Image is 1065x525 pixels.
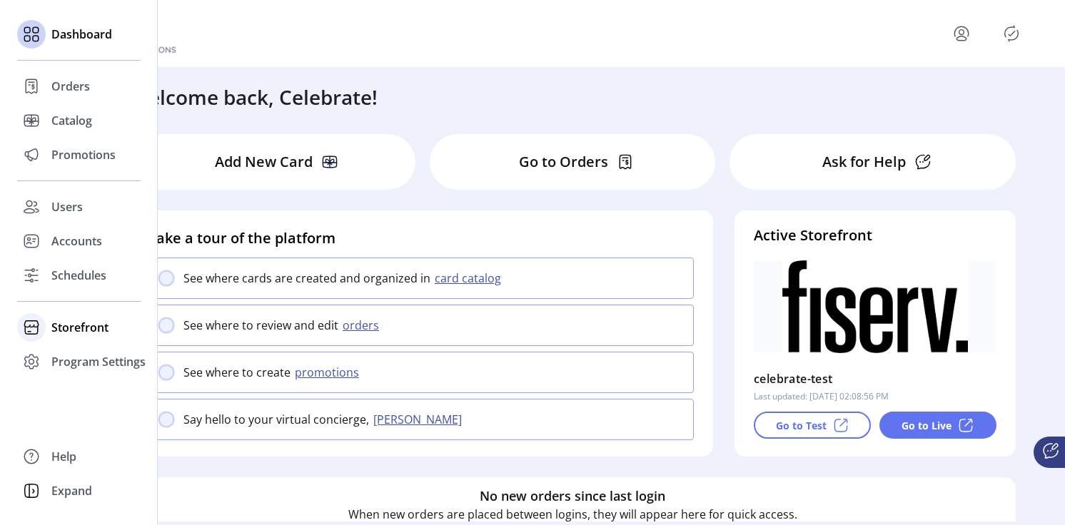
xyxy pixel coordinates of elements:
button: card catalog [430,270,510,287]
p: See where cards are created and organized in [183,270,430,287]
h3: Welcome back, Celebrate! [130,82,378,112]
p: When new orders are placed between logins, they will appear here for quick access. [348,506,797,523]
p: Go to Orders [519,151,608,173]
button: Publisher Panel [1000,22,1023,45]
span: Dashboard [51,26,112,43]
span: Program Settings [51,353,146,370]
p: celebrate-test [754,367,833,390]
p: Say hello to your virtual concierge, [183,411,369,428]
button: promotions [291,364,368,381]
button: orders [338,317,388,334]
h4: Active Storefront [754,225,996,246]
p: Go to Live [902,418,952,433]
span: Promotions [51,146,116,163]
button: menu [950,22,973,45]
p: See where to review and edit [183,317,338,334]
p: Add New Card [215,151,313,173]
span: Accounts [51,233,102,250]
span: Storefront [51,319,108,336]
p: Last updated: [DATE] 02:08:56 PM [754,390,889,403]
span: Expand [51,482,92,499]
span: Help [51,448,76,465]
span: Schedules [51,267,106,284]
button: [PERSON_NAME] [369,411,470,428]
h6: No new orders since last login [480,486,665,506]
span: Users [51,198,83,215]
p: Go to Test [776,418,827,433]
p: See where to create [183,364,291,381]
p: Ask for Help [822,151,906,173]
span: Orders [51,78,90,95]
span: Catalog [51,112,92,129]
h4: Take a tour of the platform [148,228,694,249]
